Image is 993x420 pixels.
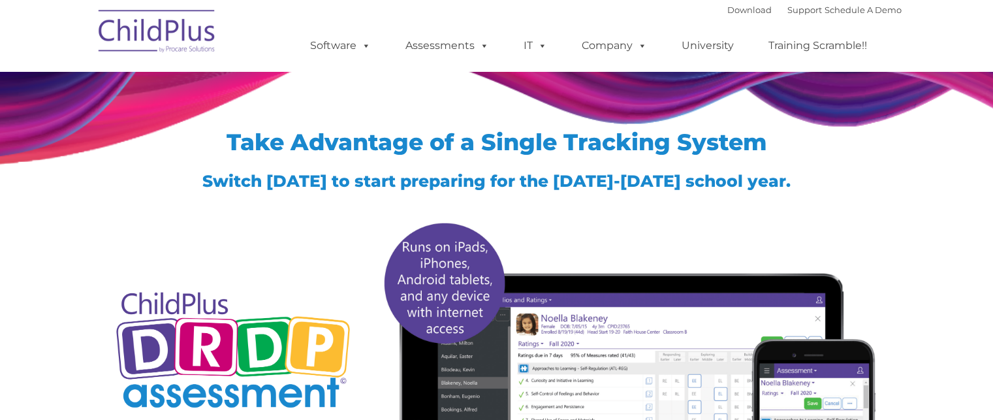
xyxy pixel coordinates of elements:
[92,1,223,66] img: ChildPlus by Procare Solutions
[202,171,791,191] span: Switch [DATE] to start preparing for the [DATE]-[DATE] school year.
[755,33,880,59] a: Training Scramble!!
[727,5,902,15] font: |
[727,5,772,15] a: Download
[297,33,384,59] a: Software
[569,33,660,59] a: Company
[787,5,822,15] a: Support
[669,33,747,59] a: University
[227,128,767,156] span: Take Advantage of a Single Tracking System
[511,33,560,59] a: IT
[392,33,502,59] a: Assessments
[825,5,902,15] a: Schedule A Demo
